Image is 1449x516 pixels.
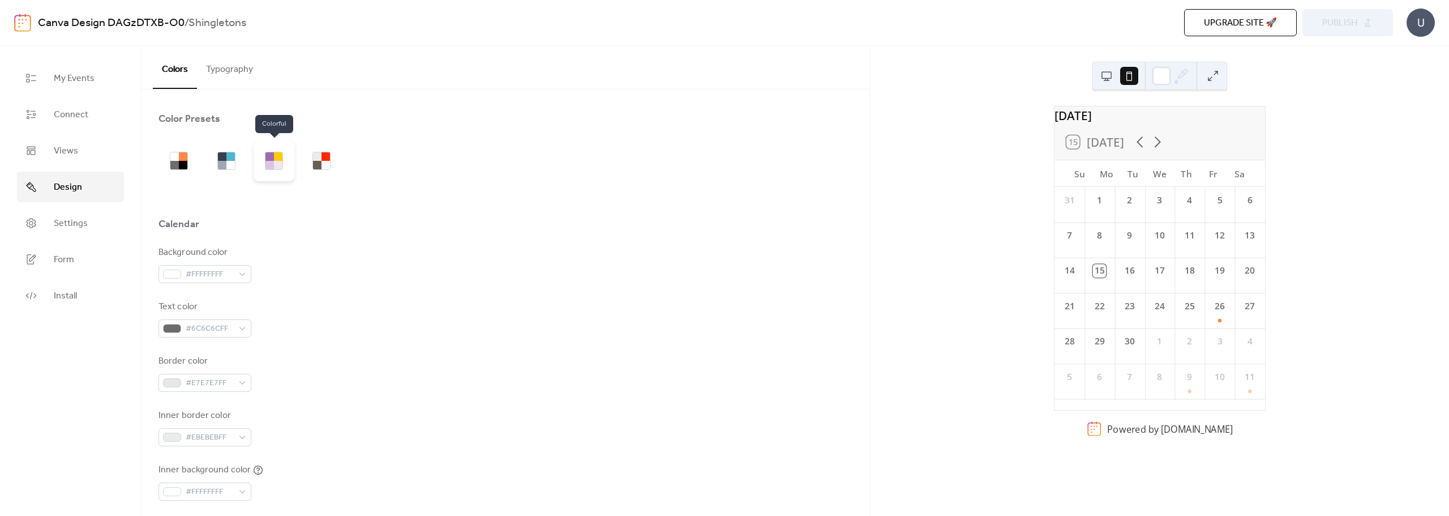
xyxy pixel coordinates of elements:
[158,300,249,314] div: Text color
[1243,265,1256,278] div: 20
[1146,160,1173,187] div: We
[1093,194,1106,207] div: 1
[1226,160,1253,187] div: Sa
[1093,370,1106,383] div: 6
[1093,335,1106,348] div: 29
[1183,300,1196,313] div: 25
[54,181,82,194] span: Design
[1184,9,1297,36] button: Upgrade site 🚀
[1123,300,1136,313] div: 23
[1243,335,1256,348] div: 4
[1062,229,1075,242] div: 7
[1243,194,1256,207] div: 6
[1183,335,1196,348] div: 2
[153,46,197,89] button: Colors
[1173,160,1199,187] div: Th
[158,463,251,477] div: Inner background color
[17,244,124,275] a: Form
[17,99,124,130] a: Connect
[54,72,95,86] span: My Events
[1093,160,1120,187] div: Mo
[1153,335,1166,348] div: 1
[1107,423,1233,435] div: Powered by
[185,12,188,34] b: /
[1213,370,1226,383] div: 10
[17,135,124,166] a: Views
[1243,370,1256,383] div: 11
[1183,229,1196,242] div: 11
[1062,335,1075,348] div: 28
[17,280,124,311] a: Install
[197,46,262,88] button: Typography
[54,217,88,231] span: Settings
[158,246,249,259] div: Background color
[1213,300,1226,313] div: 26
[186,268,233,282] span: #FFFFFFFF
[1183,370,1196,383] div: 9
[1153,265,1166,278] div: 17
[1204,16,1277,30] span: Upgrade site 🚀
[1066,160,1092,187] div: Su
[1123,194,1136,207] div: 2
[1123,265,1136,278] div: 16
[188,12,246,34] b: Shingletons
[38,12,185,34] a: Canva Design DAGzDTXB-O0
[1093,300,1106,313] div: 22
[1213,194,1226,207] div: 5
[1407,8,1435,37] div: U
[54,108,88,122] span: Connect
[186,431,233,445] span: #EBEBEBFF
[1054,106,1265,124] div: [DATE]
[14,14,31,32] img: logo
[1062,194,1075,207] div: 31
[54,253,74,267] span: Form
[1153,194,1166,207] div: 3
[1093,229,1106,242] div: 8
[1062,300,1075,313] div: 21
[158,218,199,231] div: Calendar
[1123,229,1136,242] div: 9
[1213,265,1226,278] div: 19
[186,322,233,336] span: #6C6C6CFF
[158,112,220,126] div: Color Presets
[158,355,249,368] div: Border color
[17,208,124,238] a: Settings
[1062,370,1075,383] div: 5
[1243,300,1256,313] div: 27
[17,172,124,202] a: Design
[1153,229,1166,242] div: 10
[1153,300,1166,313] div: 24
[17,63,124,93] a: My Events
[1062,265,1075,278] div: 14
[1213,229,1226,242] div: 12
[1243,229,1256,242] div: 13
[1213,335,1226,348] div: 3
[1093,265,1106,278] div: 15
[1123,370,1136,383] div: 7
[1153,370,1166,383] div: 8
[158,409,249,423] div: Inner border color
[1183,194,1196,207] div: 4
[1120,160,1146,187] div: Tu
[1160,423,1232,435] a: [DOMAIN_NAME]
[54,144,78,158] span: Views
[255,115,293,133] span: Colorful
[1123,335,1136,348] div: 30
[1183,265,1196,278] div: 18
[54,289,77,303] span: Install
[186,485,233,499] span: #FFFFFFFF
[1199,160,1226,187] div: Fr
[186,377,233,390] span: #E7E7E7FF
